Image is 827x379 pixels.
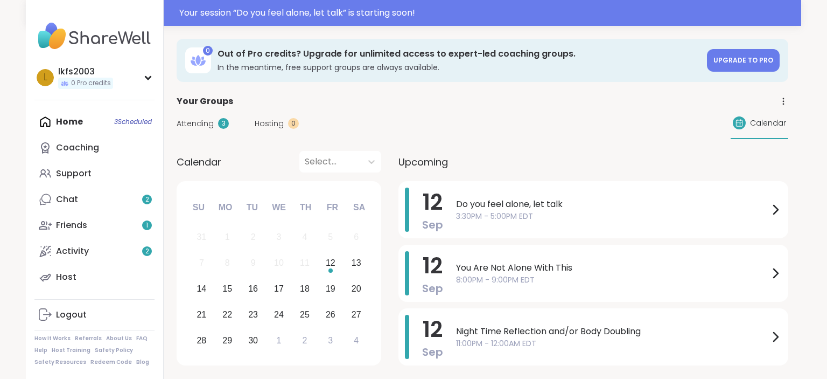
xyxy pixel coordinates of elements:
div: Not available Thursday, September 11th, 2025 [293,252,317,275]
div: Friends [56,219,87,231]
div: 28 [197,333,206,348]
div: Support [56,168,92,180]
span: Do you feel alone, let talk [456,198,769,211]
a: Help [34,347,47,354]
div: 0 [203,46,213,56]
div: Choose Thursday, September 25th, 2025 [293,303,317,326]
span: 12 [423,314,443,344]
div: 16 [248,281,258,296]
span: 12 [423,251,443,281]
div: 17 [274,281,284,296]
div: 18 [300,281,310,296]
div: 3 [218,118,229,129]
span: Hosting [255,118,284,129]
div: 5 [328,230,333,244]
div: lkfs2003 [58,66,113,78]
span: Sep [422,344,443,360]
div: 21 [197,307,206,322]
div: Coaching [56,142,99,154]
div: Tu [240,196,264,219]
div: 22 [222,307,232,322]
span: Calendar [177,155,221,169]
h3: Out of Pro credits? Upgrade for unlimited access to expert-led coaching groups. [218,48,700,60]
div: 14 [197,281,206,296]
div: month 2025-09 [188,224,369,353]
a: Safety Resources [34,359,86,366]
span: 3:30PM - 5:00PM EDT [456,211,769,222]
div: Choose Friday, September 12th, 2025 [319,252,342,275]
div: Activity [56,245,89,257]
div: 29 [222,333,232,348]
div: 7 [199,256,204,270]
div: 2 [251,230,256,244]
div: 2 [302,333,307,348]
div: Not available Thursday, September 4th, 2025 [293,226,317,249]
img: ShareWell Nav Logo [34,17,155,55]
div: Your session “ Do you feel alone, let talk ” is starting soon! [179,6,795,19]
a: Coaching [34,135,155,161]
a: How It Works [34,335,71,342]
div: Th [294,196,318,219]
div: Choose Friday, September 26th, 2025 [319,303,342,326]
div: Choose Saturday, October 4th, 2025 [345,329,368,352]
span: 12 [423,187,443,217]
div: 3 [328,333,333,348]
div: 1 [277,333,282,348]
div: Choose Tuesday, September 30th, 2025 [242,329,265,352]
div: 26 [326,307,335,322]
a: Logout [34,302,155,328]
div: 13 [352,256,361,270]
h3: In the meantime, free support groups are always available. [218,62,700,73]
div: 4 [354,333,359,348]
div: 24 [274,307,284,322]
div: Choose Thursday, October 2nd, 2025 [293,329,317,352]
div: Choose Saturday, September 20th, 2025 [345,278,368,301]
span: Upcoming [398,155,448,169]
div: Not available Sunday, August 31st, 2025 [190,226,213,249]
div: Choose Wednesday, September 17th, 2025 [268,278,291,301]
div: Sa [347,196,371,219]
div: Not available Wednesday, September 10th, 2025 [268,252,291,275]
div: Not available Monday, September 8th, 2025 [216,252,239,275]
div: 8 [225,256,230,270]
div: We [267,196,291,219]
div: 11 [300,256,310,270]
div: Su [187,196,211,219]
div: Not available Sunday, September 7th, 2025 [190,252,213,275]
span: 8:00PM - 9:00PM EDT [456,274,769,286]
div: 12 [326,256,335,270]
div: Host [56,271,76,283]
div: Not available Friday, September 5th, 2025 [319,226,342,249]
span: Calendar [750,118,786,129]
div: 23 [248,307,258,322]
span: Your Groups [177,95,233,108]
div: Not available Monday, September 1st, 2025 [216,226,239,249]
div: 6 [354,230,359,244]
div: 20 [352,281,361,296]
span: Sep [422,217,443,232]
span: 0 Pro credits [71,79,111,88]
div: Choose Wednesday, September 24th, 2025 [268,303,291,326]
div: 25 [300,307,310,322]
div: Logout [56,309,87,321]
div: Choose Friday, September 19th, 2025 [319,278,342,301]
div: 31 [197,230,206,244]
div: 3 [277,230,282,244]
div: Choose Saturday, September 13th, 2025 [345,252,368,275]
div: Choose Monday, September 22nd, 2025 [216,303,239,326]
div: 15 [222,281,232,296]
span: l [44,71,47,85]
div: Not available Tuesday, September 2nd, 2025 [242,226,265,249]
div: Choose Monday, September 15th, 2025 [216,278,239,301]
div: Choose Wednesday, October 1st, 2025 [268,329,291,352]
div: Not available Saturday, September 6th, 2025 [345,226,368,249]
a: Blog [136,359,149,366]
div: Choose Saturday, September 27th, 2025 [345,303,368,326]
div: Choose Tuesday, September 23rd, 2025 [242,303,265,326]
div: 4 [302,230,307,244]
span: Upgrade to Pro [713,56,773,65]
a: Support [34,161,155,187]
a: Activity2 [34,238,155,264]
a: Referrals [75,335,102,342]
div: Choose Tuesday, September 16th, 2025 [242,278,265,301]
